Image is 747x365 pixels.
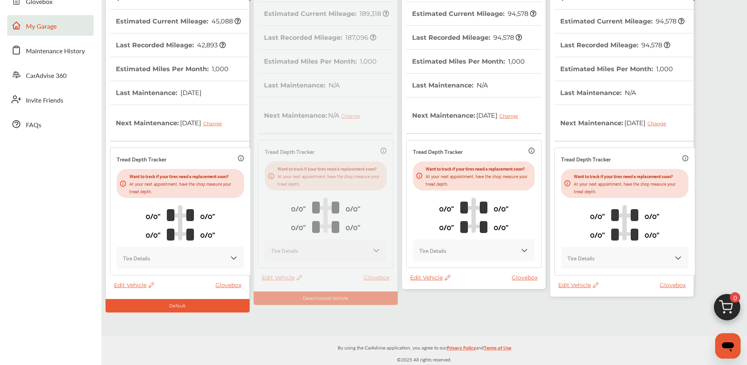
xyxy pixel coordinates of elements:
span: 1,000 [655,65,673,73]
div: Default [106,299,250,313]
img: KOKaJQAAAABJRU5ErkJggg== [674,254,682,262]
th: Last Maintenance : [412,74,488,97]
span: Maintenance History [26,46,85,56]
img: tire_track_logo.b900bcbc.svg [611,205,638,241]
span: CarAdvise 360 [26,71,66,81]
a: Glovebox [512,274,542,281]
span: [DATE] [475,105,524,125]
div: Change [203,120,226,126]
p: 0/0" [645,228,659,241]
span: 45,088 [210,17,241,25]
span: Edit Vehicle [114,282,154,289]
img: tire_track_logo.b900bcbc.svg [167,205,194,241]
span: 94,578 [640,41,670,49]
th: Last Recorded Mileage : [560,33,670,57]
th: Next Maintenance : [412,97,524,133]
span: 94,578 [655,17,684,25]
span: 94,578 [506,10,536,17]
p: 0/0" [494,202,508,214]
span: Invite Friends [26,95,63,106]
iframe: Button to launch messaging window [715,333,741,359]
p: 0/0" [146,210,160,222]
div: Change [647,120,670,126]
p: 0/0" [146,228,160,241]
th: Last Recorded Mileage : [116,33,226,57]
th: Last Maintenance : [560,81,636,105]
img: cart_icon.3d0951e8.svg [708,290,746,328]
p: 0/0" [439,221,454,233]
img: tire_track_logo.b900bcbc.svg [460,197,487,233]
p: Want to track if your tires need a replacement soon? [574,172,685,180]
th: Estimated Miles Per Month : [116,57,229,81]
span: 1,000 [507,58,525,65]
p: Tire Details [567,253,594,262]
a: Glovebox [215,282,245,289]
th: Next Maintenance : [116,105,228,141]
p: Tread Depth Tracker [561,154,611,163]
th: Estimated Current Mileage : [560,10,684,33]
span: 1,000 [211,65,229,73]
p: Want to track if your tires need a replacement soon? [426,165,532,172]
p: Tread Depth Tracker [117,154,166,163]
span: 42,893 [196,41,226,49]
span: [DATE] [179,113,228,133]
img: KOKaJQAAAABJRU5ErkJggg== [230,254,238,262]
p: Tire Details [419,246,446,255]
p: At your next appointment, have the shop measure your tread depth. [129,180,241,195]
p: Tread Depth Tracker [413,147,463,156]
th: Estimated Miles Per Month : [412,50,525,73]
a: Privacy Policy [447,343,476,355]
a: Glovebox [660,282,690,289]
span: [DATE] [179,89,201,97]
div: © 2025 All rights reserved. [102,336,747,365]
p: 0/0" [439,202,454,214]
th: Estimated Current Mileage : [116,10,241,33]
th: Estimated Miles Per Month : [560,57,673,81]
p: At your next appointment, have the shop measure your tread depth. [426,172,532,187]
a: Terms of Use [484,343,511,355]
span: Edit Vehicle [558,282,598,289]
th: Last Recorded Mileage : [412,26,522,49]
p: 0/0" [200,210,215,222]
p: 0/0" [590,228,605,241]
div: Change [499,113,522,119]
a: Invite Friends [7,89,94,110]
img: KOKaJQAAAABJRU5ErkJggg== [520,247,528,254]
span: [DATE] [623,113,672,133]
span: Edit Vehicle [410,274,450,281]
span: 0 [730,292,740,303]
a: CarAdvise 360 [7,64,94,85]
p: 0/0" [590,210,605,222]
a: Maintenance History [7,40,94,60]
a: FAQs [7,114,94,134]
p: 0/0" [494,221,508,233]
p: Want to track if your tires need a replacement soon? [129,172,241,180]
th: Estimated Current Mileage : [412,2,536,25]
p: 0/0" [645,210,659,222]
th: Next Maintenance : [560,105,672,141]
a: My Garage [7,15,94,36]
p: By using the CarAdvise application, you agree to our and [102,343,747,351]
p: Tire Details [123,253,150,262]
span: N/A [624,89,636,97]
span: FAQs [26,120,41,130]
span: N/A [475,82,488,89]
p: At your next appointment, have the shop measure your tread depth. [574,180,685,195]
span: 94,578 [492,34,522,41]
th: Last Maintenance : [116,81,201,105]
p: 0/0" [200,228,215,241]
span: My Garage [26,21,57,32]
